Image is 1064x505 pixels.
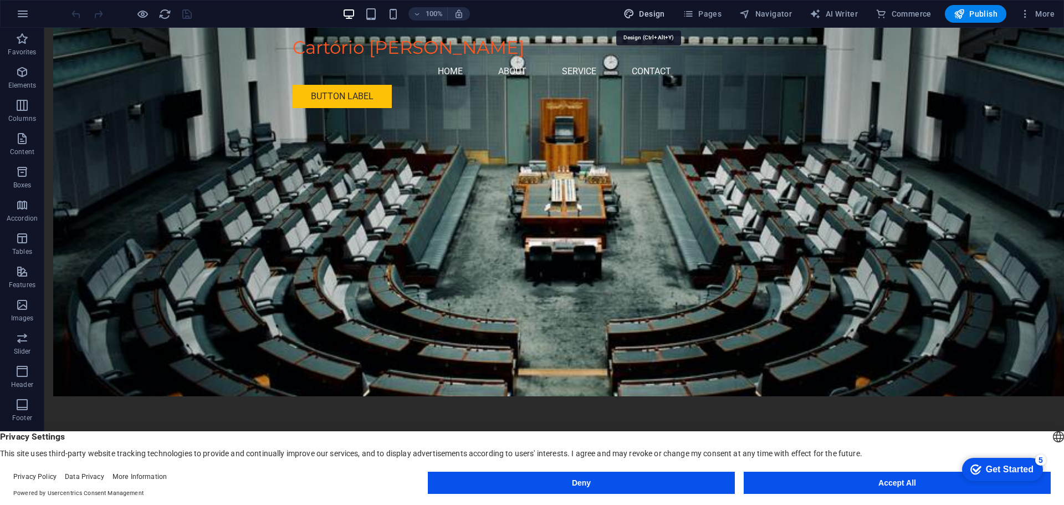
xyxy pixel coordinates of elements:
[158,7,171,21] button: reload
[945,5,1006,23] button: Publish
[683,8,722,19] span: Pages
[9,280,35,289] p: Features
[1020,8,1055,19] span: More
[1015,5,1059,23] button: More
[33,12,80,22] div: Get Started
[12,247,32,256] p: Tables
[9,6,90,29] div: Get Started 5 items remaining, 0% complete
[8,114,36,123] p: Columns
[619,5,669,23] button: Design
[735,5,796,23] button: Navigator
[876,8,932,19] span: Commerce
[14,347,31,356] p: Slider
[8,81,37,90] p: Elements
[954,8,997,19] span: Publish
[13,181,32,190] p: Boxes
[408,7,448,21] button: 100%
[12,414,32,422] p: Footer
[871,5,936,23] button: Commerce
[8,48,36,57] p: Favorites
[10,147,34,156] p: Content
[623,8,665,19] span: Design
[136,7,149,21] button: Click here to leave preview mode and continue editing
[425,7,443,21] h6: 100%
[454,9,464,19] i: On resize automatically adjust zoom level to fit chosen device.
[678,5,726,23] button: Pages
[158,8,171,21] i: Reload page
[11,314,34,323] p: Images
[805,5,862,23] button: AI Writer
[739,8,792,19] span: Navigator
[82,2,93,13] div: 5
[11,380,33,389] p: Header
[810,8,858,19] span: AI Writer
[7,214,38,223] p: Accordion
